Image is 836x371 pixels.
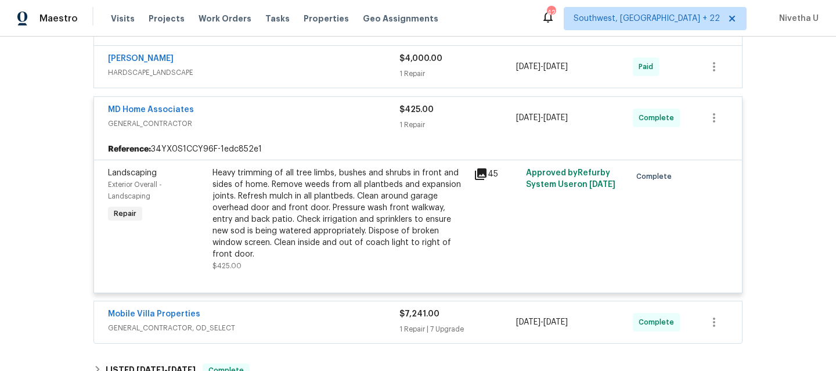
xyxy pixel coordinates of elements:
span: Work Orders [199,13,251,24]
span: [DATE] [589,181,615,189]
span: Approved by Refurby System User on [526,169,615,189]
span: Southwest, [GEOGRAPHIC_DATA] + 22 [574,13,720,24]
span: Properties [304,13,349,24]
span: [DATE] [516,63,540,71]
span: $7,241.00 [399,310,439,318]
span: [DATE] [543,63,568,71]
span: Projects [149,13,185,24]
span: Geo Assignments [363,13,438,24]
span: HARDSCAPE_LANDSCAPE [108,67,399,78]
span: - [516,112,568,124]
span: Complete [636,171,676,182]
div: 1 Repair | 7 Upgrade [399,323,516,335]
span: Nivetha U [774,13,819,24]
span: - [516,61,568,73]
span: Tasks [265,15,290,23]
span: Exterior Overall - Landscaping [108,181,162,200]
a: Mobile Villa Properties [108,310,200,318]
span: Complete [639,112,679,124]
span: $425.00 [212,262,242,269]
a: MD Home Associates [108,106,194,114]
div: 34YX0S1CCY96F-1edc852e1 [94,139,742,160]
span: GENERAL_CONTRACTOR [108,118,399,129]
b: Reference: [108,143,151,155]
div: 1 Repair [399,119,516,131]
span: [DATE] [516,318,540,326]
span: $4,000.00 [399,55,442,63]
span: Visits [111,13,135,24]
span: [DATE] [543,318,568,326]
div: 427 [547,7,555,19]
span: [DATE] [543,114,568,122]
div: Heavy trimming of all tree limbs, bushes and shrubs in front and sides of home. Remove weeds from... [212,167,467,260]
span: [DATE] [516,114,540,122]
span: $425.00 [399,106,434,114]
span: Complete [639,316,679,328]
span: - [516,316,568,328]
span: GENERAL_CONTRACTOR, OD_SELECT [108,322,399,334]
span: Landscaping [108,169,157,177]
div: 1 Repair [399,68,516,80]
span: Repair [109,208,141,219]
a: [PERSON_NAME] [108,55,174,63]
span: Paid [639,61,658,73]
div: 45 [474,167,519,181]
span: Maestro [39,13,78,24]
